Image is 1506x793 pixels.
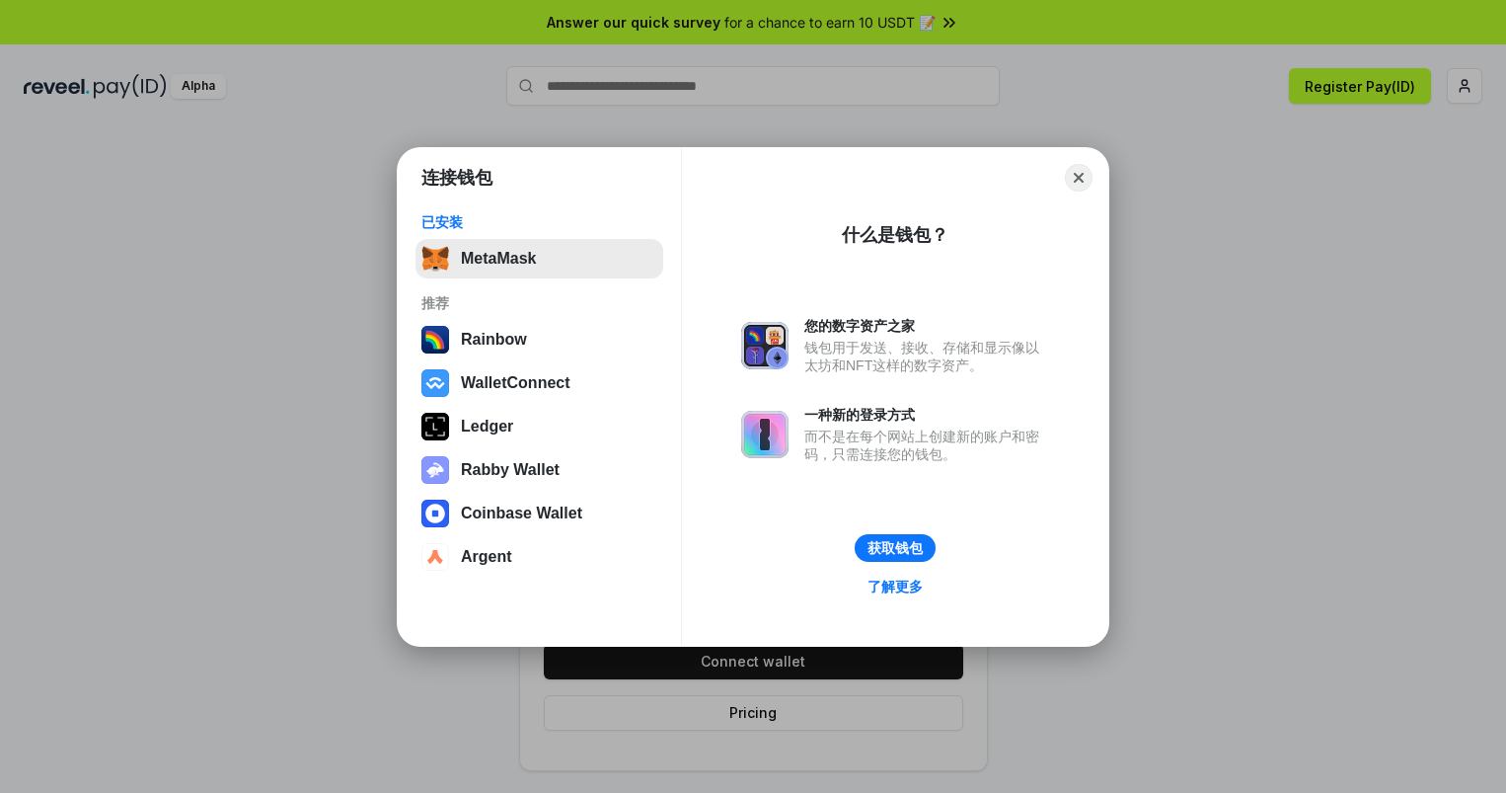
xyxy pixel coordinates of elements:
h1: 连接钱包 [421,166,492,190]
div: Ledger [461,418,513,436]
div: 已安装 [421,213,657,231]
button: WalletConnect [415,363,663,403]
div: Rainbow [461,331,527,349]
div: 而不是在每个网站上创建新的账户和密码，只需连接您的钱包。 [804,428,1049,463]
button: Coinbase Wallet [415,494,663,533]
div: 了解更多 [867,578,923,595]
div: 您的数字资产之家 [804,317,1049,335]
img: svg+xml,%3Csvg%20fill%3D%22none%22%20height%3D%2233%22%20viewBox%3D%220%200%2035%2033%22%20width%... [421,245,449,273]
div: WalletConnect [461,374,570,392]
button: MetaMask [415,239,663,278]
img: svg+xml,%3Csvg%20width%3D%2228%22%20height%3D%2228%22%20viewBox%3D%220%200%2028%2028%22%20fill%3D... [421,369,449,397]
button: Rainbow [415,320,663,359]
button: Close [1065,164,1092,192]
img: svg+xml,%3Csvg%20xmlns%3D%22http%3A%2F%2Fwww.w3.org%2F2000%2Fsvg%22%20width%3D%2228%22%20height%3... [421,413,449,440]
a: 了解更多 [856,574,935,599]
button: Argent [415,537,663,577]
img: svg+xml,%3Csvg%20xmlns%3D%22http%3A%2F%2Fwww.w3.org%2F2000%2Fsvg%22%20fill%3D%22none%22%20viewBox... [421,456,449,484]
button: Rabby Wallet [415,450,663,490]
button: Ledger [415,407,663,446]
img: svg+xml,%3Csvg%20xmlns%3D%22http%3A%2F%2Fwww.w3.org%2F2000%2Fsvg%22%20fill%3D%22none%22%20viewBox... [741,411,789,458]
div: MetaMask [461,250,536,268]
div: Coinbase Wallet [461,505,582,522]
div: Argent [461,548,512,566]
img: svg+xml,%3Csvg%20width%3D%22120%22%20height%3D%22120%22%20viewBox%3D%220%200%20120%20120%22%20fil... [421,326,449,354]
div: 什么是钱包？ [842,223,948,247]
div: 推荐 [421,294,657,312]
div: 获取钱包 [867,539,923,557]
div: Rabby Wallet [461,461,560,479]
div: 一种新的登录方式 [804,406,1049,424]
img: svg+xml,%3Csvg%20xmlns%3D%22http%3A%2F%2Fwww.w3.org%2F2000%2Fsvg%22%20fill%3D%22none%22%20viewBox... [741,322,789,369]
button: 获取钱包 [855,534,936,562]
div: 钱包用于发送、接收、存储和显示像以太坊和NFT这样的数字资产。 [804,339,1049,374]
img: svg+xml,%3Csvg%20width%3D%2228%22%20height%3D%2228%22%20viewBox%3D%220%200%2028%2028%22%20fill%3D... [421,543,449,571]
img: svg+xml,%3Csvg%20width%3D%2228%22%20height%3D%2228%22%20viewBox%3D%220%200%2028%2028%22%20fill%3D... [421,500,449,527]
